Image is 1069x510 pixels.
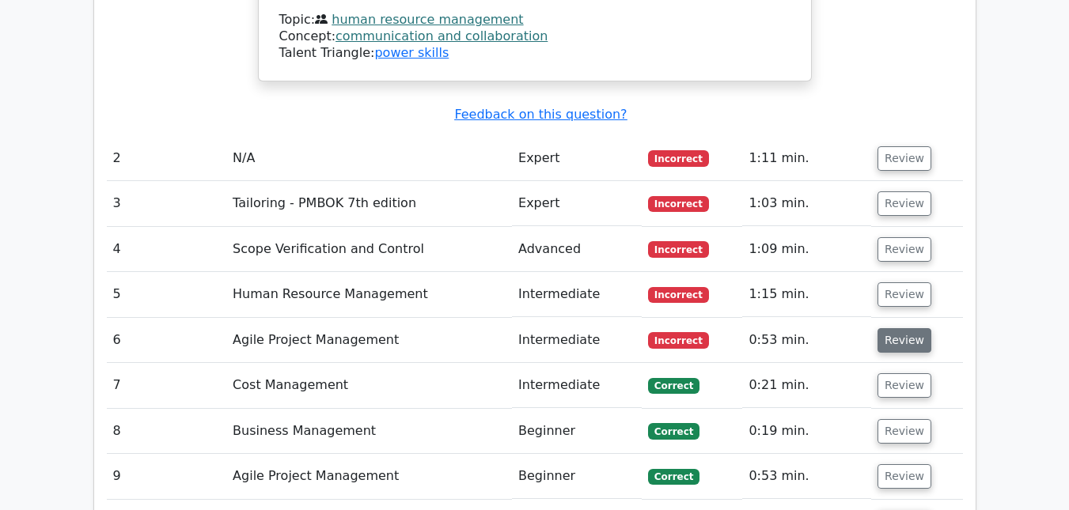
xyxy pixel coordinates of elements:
[279,12,790,28] div: Topic:
[279,12,790,61] div: Talent Triangle:
[335,28,548,43] a: communication and collaboration
[742,318,871,363] td: 0:53 min.
[226,227,512,272] td: Scope Verification and Control
[648,332,709,348] span: Incorrect
[742,409,871,454] td: 0:19 min.
[878,464,931,489] button: Review
[512,136,642,181] td: Expert
[374,45,449,60] a: power skills
[742,181,871,226] td: 1:03 min.
[279,28,790,45] div: Concept:
[512,363,642,408] td: Intermediate
[648,196,709,212] span: Incorrect
[107,272,227,317] td: 5
[226,363,512,408] td: Cost Management
[226,136,512,181] td: N/A
[742,454,871,499] td: 0:53 min.
[742,136,871,181] td: 1:11 min.
[742,272,871,317] td: 1:15 min.
[226,272,512,317] td: Human Resource Management
[648,469,699,485] span: Correct
[454,107,627,122] a: Feedback on this question?
[226,409,512,454] td: Business Management
[107,318,227,363] td: 6
[512,454,642,499] td: Beginner
[878,191,931,216] button: Review
[226,181,512,226] td: Tailoring - PMBOK 7th edition
[742,227,871,272] td: 1:09 min.
[107,136,227,181] td: 2
[226,318,512,363] td: Agile Project Management
[648,423,699,439] span: Correct
[107,181,227,226] td: 3
[512,181,642,226] td: Expert
[878,373,931,398] button: Review
[648,241,709,257] span: Incorrect
[878,237,931,262] button: Review
[512,409,642,454] td: Beginner
[107,409,227,454] td: 8
[512,227,642,272] td: Advanced
[742,363,871,408] td: 0:21 min.
[107,454,227,499] td: 9
[512,318,642,363] td: Intermediate
[226,454,512,499] td: Agile Project Management
[878,282,931,307] button: Review
[107,227,227,272] td: 4
[648,378,699,394] span: Correct
[878,146,931,171] button: Review
[648,287,709,303] span: Incorrect
[878,419,931,444] button: Review
[878,328,931,353] button: Review
[648,150,709,166] span: Incorrect
[332,12,523,27] a: human resource management
[107,363,227,408] td: 7
[512,272,642,317] td: Intermediate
